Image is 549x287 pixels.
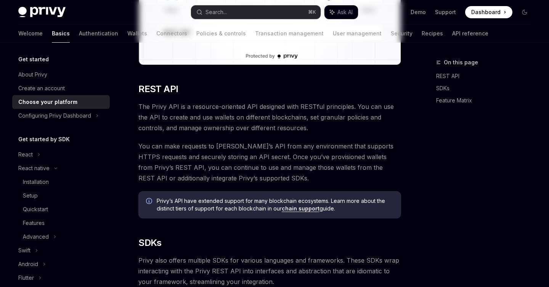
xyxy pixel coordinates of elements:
[18,111,91,120] div: Configuring Privy Dashboard
[18,150,33,159] div: React
[18,70,47,79] div: About Privy
[23,177,49,187] div: Installation
[18,84,65,93] div: Create an account
[191,5,320,19] button: Search...⌘K
[23,205,48,214] div: Quickstart
[157,197,393,212] span: Privy’s API have extended support for many blockchain ecosystems. Learn more about the distinct t...
[127,24,147,43] a: Wallets
[205,8,227,17] div: Search...
[12,216,110,230] a: Features
[471,8,501,16] span: Dashboard
[337,8,353,16] span: Ask AI
[391,24,413,43] a: Security
[138,141,401,183] span: You can make requests to [PERSON_NAME]’s API from any environment that supports HTTPS requests an...
[18,7,66,18] img: dark logo
[23,191,38,200] div: Setup
[12,202,110,216] a: Quickstart
[452,24,488,43] a: API reference
[18,55,49,64] h5: Get started
[18,246,30,255] div: Swift
[12,189,110,202] a: Setup
[12,95,110,109] a: Choose your platform
[138,237,162,249] span: SDKs
[12,68,110,81] a: About Privy
[138,255,401,287] span: Privy also offers multiple SDKs for various languages and frameworks. These SDKs wrap interacting...
[18,164,50,173] div: React native
[156,24,187,43] a: Connectors
[52,24,70,43] a: Basics
[18,97,77,107] div: Choose your platform
[435,8,456,16] a: Support
[18,135,70,144] h5: Get started by SDK
[79,24,118,43] a: Authentication
[196,24,246,43] a: Policies & controls
[422,24,443,43] a: Recipes
[138,101,401,133] span: The Privy API is a resource-oriented API designed with RESTful principles. You can use the API to...
[324,5,358,19] button: Ask AI
[12,175,110,189] a: Installation
[333,24,382,43] a: User management
[23,232,49,241] div: Advanced
[282,205,319,212] a: chain support
[518,6,531,18] button: Toggle dark mode
[18,273,34,282] div: Flutter
[12,81,110,95] a: Create an account
[146,198,154,206] svg: Info
[18,260,38,269] div: Android
[308,9,316,15] span: ⌘ K
[18,24,43,43] a: Welcome
[23,218,45,228] div: Features
[255,24,324,43] a: Transaction management
[411,8,426,16] a: Demo
[465,6,512,18] a: Dashboard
